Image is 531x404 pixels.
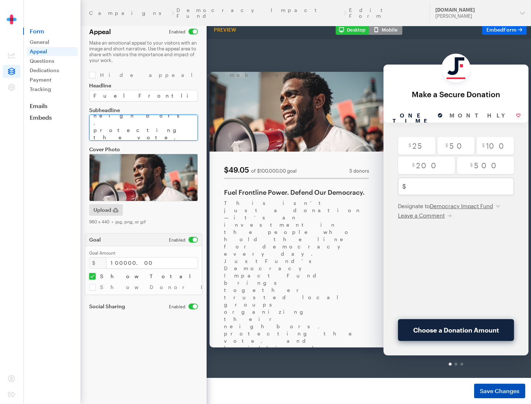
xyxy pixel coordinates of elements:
[435,7,514,13] div: [DOMAIN_NAME]
[89,219,198,224] div: 960 x 440 • jpg, png, or gif
[27,85,78,94] a: Tracking
[211,26,239,33] div: Preview
[482,25,527,35] a: EmbedForm
[89,250,198,256] label: Goal Amount
[41,149,186,157] div: Fuel Frontline Power. Defend Our Democracy.
[27,38,78,46] a: General
[474,384,525,398] button: Save Changes
[486,26,517,33] span: Embed
[89,257,107,269] div: $
[68,129,113,134] div: of $100,000.00 goal
[23,28,80,35] span: Form
[215,173,269,180] button: Leave a Comment
[177,7,341,19] a: Democracy Impact Fund
[89,204,123,216] button: Upload
[41,127,66,134] div: $49.05
[435,13,514,19] div: [PERSON_NAME]
[166,129,186,134] span: 5 donors
[89,237,101,243] div: Goal
[430,3,531,23] button: [DOMAIN_NAME] [PERSON_NAME]
[27,47,78,56] a: Appeal
[480,387,519,395] span: Save Changes
[89,28,111,36] h2: Appeal
[89,10,169,16] a: Campaigns
[27,75,78,84] a: Payment
[27,66,78,75] a: Dedications
[27,57,78,65] a: Questions
[23,114,80,121] a: Embeds
[23,102,80,110] a: Emails
[89,304,160,309] label: Social Sharing
[89,83,198,88] label: Headline
[89,154,198,201] img: cover.jpg
[215,163,331,170] div: Designate to
[89,147,198,152] label: Cover Photo
[89,107,198,113] label: Subheadline
[215,280,331,302] button: Choose a Donation Amount
[26,33,200,112] img: cover.jpg
[94,206,111,214] span: Upload
[369,25,402,35] button: Mobile
[89,40,198,63] p: Make an emotional appeal to your visitors with an image and short narrative. Use the appeal area ...
[503,26,517,33] span: Form
[207,51,338,59] div: Make a Secure Donation
[89,115,198,141] textarea: This isn’t just a donation—it’s an investment in the people who hold the line for democracy every...
[215,173,261,180] span: Leave a Comment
